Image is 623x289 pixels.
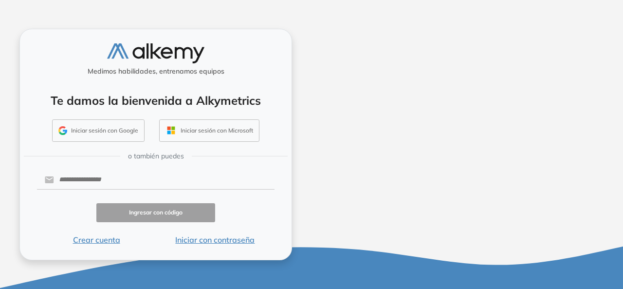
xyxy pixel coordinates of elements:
img: OUTLOOK_ICON [165,125,177,136]
button: Ingresar con código [96,203,215,222]
div: Widget de chat [448,176,623,289]
button: Iniciar sesión con Microsoft [159,119,259,142]
button: Iniciar con contraseña [156,234,275,246]
button: Iniciar sesión con Google [52,119,145,142]
span: o también puedes [128,151,184,161]
img: logo-alkemy [107,43,204,63]
button: Crear cuenta [37,234,156,246]
iframe: Chat Widget [448,176,623,289]
h4: Te damos la bienvenida a Alkymetrics [33,94,279,108]
h5: Medimos habilidades, entrenamos equipos [24,67,288,76]
img: GMAIL_ICON [58,126,67,135]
